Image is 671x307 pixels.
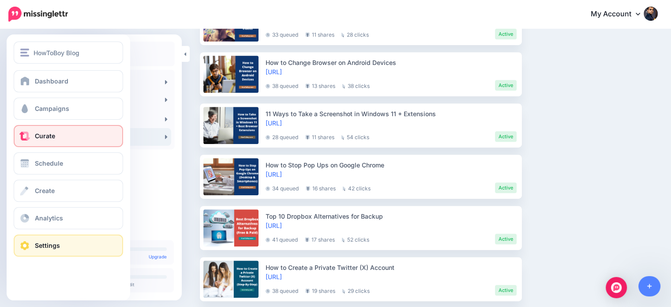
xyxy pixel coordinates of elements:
li: 52 clicks [342,234,369,244]
button: HowToBoy Blog [14,42,123,64]
img: website_grey.svg [14,23,21,30]
li: Active [495,234,517,244]
li: 13 shares [305,80,335,91]
div: Open Intercom Messenger [606,277,627,298]
img: pointer-grey.png [343,186,346,191]
img: logo_orange.svg [14,14,21,21]
a: My Account [582,4,658,25]
img: menu.png [20,49,29,57]
li: 33 queued [266,29,298,39]
li: Active [495,285,517,296]
span: Analytics [35,214,63,222]
a: Curate [14,125,123,147]
img: Missinglettr [8,7,68,22]
div: Domain: [DOMAIN_NAME] [23,23,97,30]
a: [URL] [266,68,282,76]
li: 16 shares [306,182,336,193]
a: Settings [14,235,123,257]
span: Curate [35,132,55,140]
img: clock-grey-darker.png [266,84,270,88]
img: share-grey.png [305,237,309,242]
li: Active [495,80,517,91]
a: [URL] [266,119,282,127]
li: Active [495,131,517,142]
div: Top 10 Dropbox Alternatives for Backup [266,212,517,221]
img: share-grey.png [306,186,310,191]
li: 28 clicks [341,29,369,39]
li: 34 queued [266,182,299,193]
div: 11 Ways to Take a Screenshot in Windows 11 + Extensions [266,109,517,118]
li: 54 clicks [341,131,369,142]
img: share-grey.png [305,288,310,293]
img: pointer-grey.png [342,238,345,242]
img: clock-grey-darker.png [266,135,270,140]
img: tab_domain_overview_orange.svg [24,51,31,58]
img: pointer-grey.png [342,84,345,88]
span: Settings [35,242,60,249]
img: share-grey.png [305,32,310,37]
span: Schedule [35,159,63,167]
li: 11 shares [305,29,334,39]
li: 38 queued [266,285,298,296]
span: HowToBoy Blog [34,48,79,58]
img: pointer-grey.png [342,289,345,293]
span: Create [35,187,55,194]
a: [URL] [266,273,282,280]
div: How to Create a Private Twitter (X) Account [266,263,517,272]
a: [URL] [266,222,282,229]
span: Campaigns [35,105,69,112]
a: Dashboard [14,70,123,92]
div: v 4.0.25 [25,14,43,21]
a: Create [14,180,123,202]
li: 29 clicks [342,285,370,296]
li: 11 shares [305,131,334,142]
li: 17 shares [305,234,335,244]
img: clock-grey-darker.png [266,238,270,242]
li: 42 clicks [343,182,371,193]
a: [URL] [266,171,282,178]
li: 38 queued [266,80,298,91]
img: share-grey.png [305,135,310,140]
img: share-grey.png [305,83,310,88]
li: 41 queued [266,234,298,244]
li: Active [495,29,517,39]
div: How to Change Browser on Android Devices [266,58,517,67]
img: clock-grey-darker.png [266,33,270,37]
div: Keywords by Traffic [97,52,149,58]
img: pointer-grey.png [341,33,345,37]
li: Active [495,182,517,193]
li: 38 clicks [342,80,370,91]
div: How to Stop Pop Ups on Google Chrome [266,160,517,170]
div: Domain Overview [34,52,79,58]
li: 28 queued [266,131,298,142]
a: Analytics [14,207,123,229]
img: pointer-grey.png [341,135,345,140]
img: clock-grey-darker.png [266,186,270,191]
li: 19 shares [305,285,335,296]
span: Dashboard [35,77,68,85]
a: Schedule [14,152,123,174]
img: clock-grey-darker.png [266,289,270,293]
a: Campaigns [14,98,123,120]
img: tab_keywords_by_traffic_grey.svg [88,51,95,58]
